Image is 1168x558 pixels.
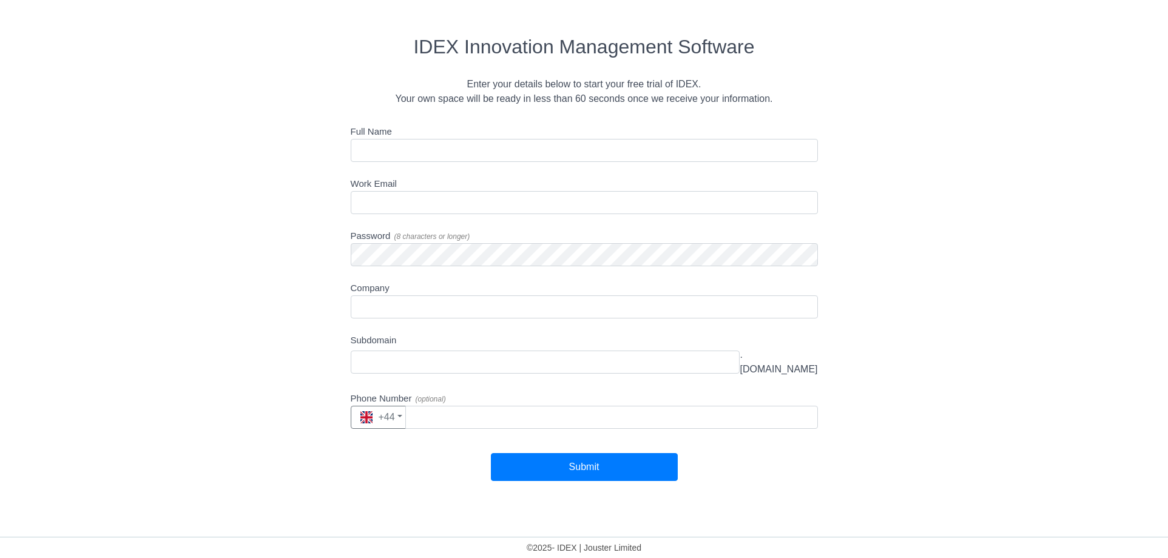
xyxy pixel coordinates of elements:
[394,232,470,241] span: ( 8 characters or longer )
[351,177,397,191] label: Work Email
[9,542,1159,558] div: © 2025 - IDEX | Jouster Limited
[351,392,446,406] label: Phone Number
[740,348,817,377] span: .[DOMAIN_NAME]
[351,281,390,295] label: Company
[351,406,406,429] button: +44
[416,395,446,403] span: ( optional )
[360,412,395,422] span: +44
[351,125,392,139] label: Full Name
[491,453,678,481] button: Submit
[58,35,1110,58] h2: IDEX Innovation Management Software
[58,77,1110,92] div: Enter your details below to start your free trial of IDEX.
[58,92,1110,106] div: Your own space will be ready in less than 60 seconds once we receive your information.
[351,229,470,243] label: Password
[351,334,397,348] label: Subdomain
[360,411,373,423] img: gb.5db9fea0.svg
